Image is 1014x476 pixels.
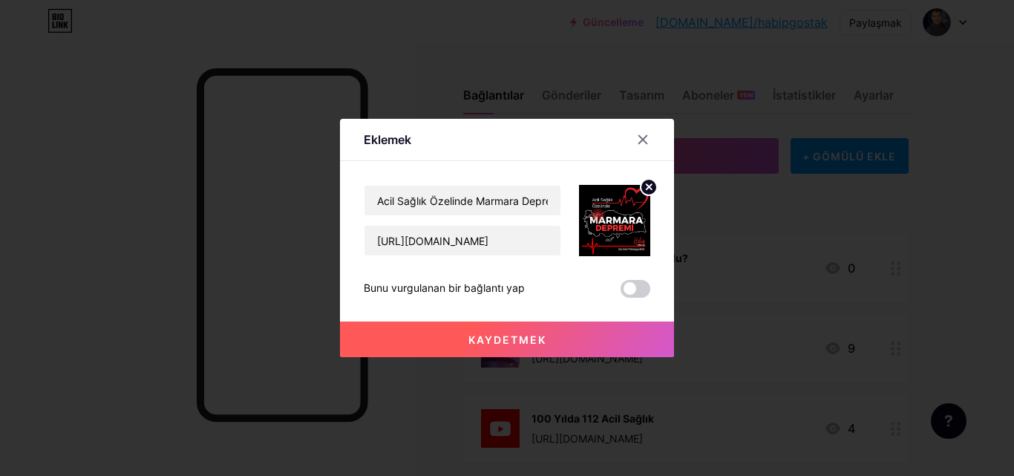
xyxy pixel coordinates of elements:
[364,226,560,255] input: URL
[340,322,674,357] button: Kaydetmek
[579,185,650,256] img: bağlantı_küçük_resim
[364,281,525,294] font: Bunu vurgulanan bir bağlantı yap
[468,333,546,346] font: Kaydetmek
[364,186,560,215] input: Başlık
[364,132,411,147] font: Eklemek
